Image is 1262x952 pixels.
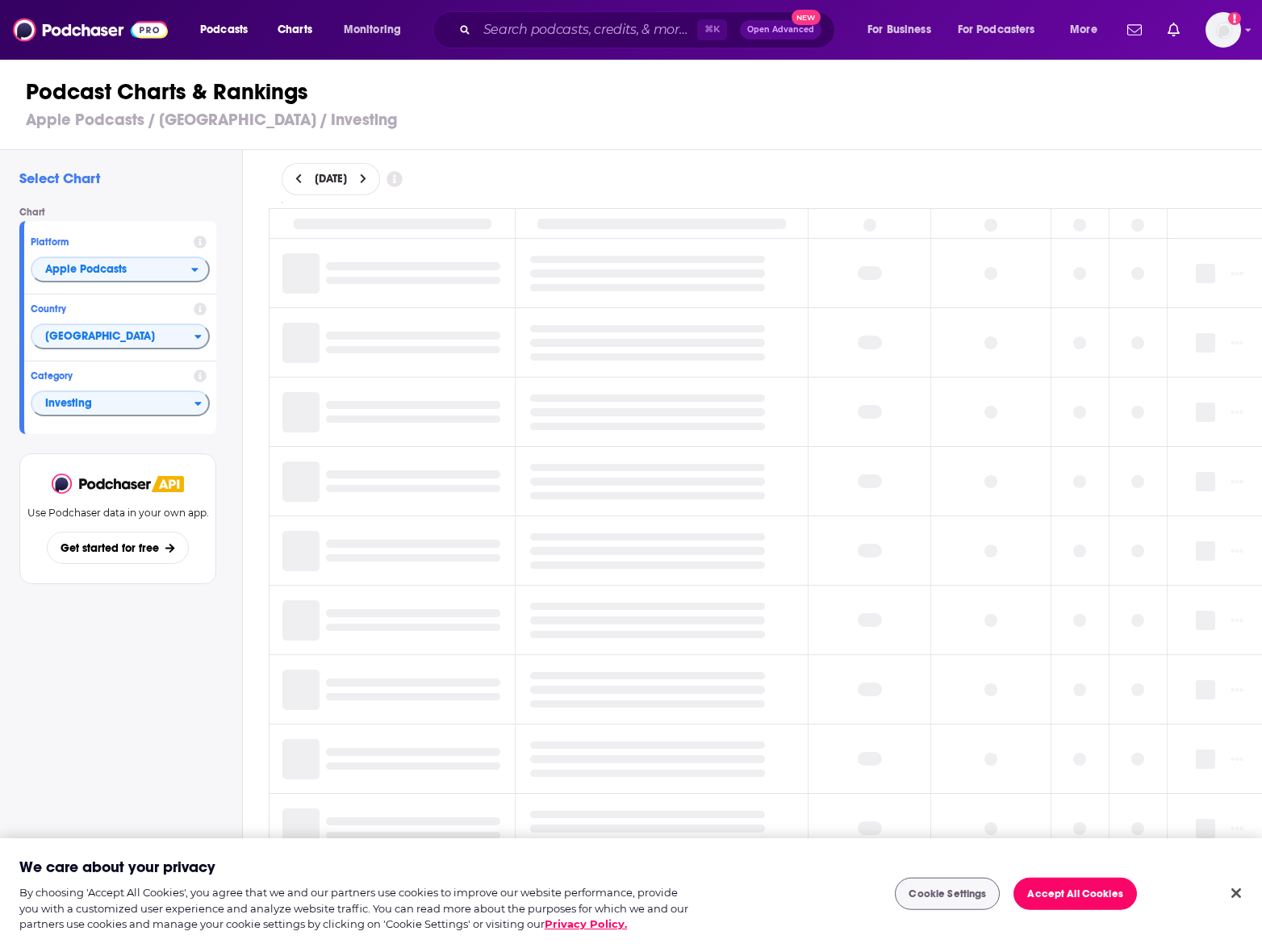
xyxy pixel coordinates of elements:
[1070,19,1097,41] span: More
[32,390,194,418] span: Investing
[1206,12,1241,48] span: Logged in as mschneider
[32,324,194,351] span: [GEOGRAPHIC_DATA]
[52,474,152,494] img: Podchaser - Follow, Share and Rate Podcasts
[958,19,1035,41] span: For Podcasters
[31,370,187,382] h4: Category
[947,17,1059,43] button: open menu
[895,878,1000,910] button: Cookie Settings
[1218,875,1254,911] button: Close
[31,257,210,282] h2: Platforms
[332,17,422,43] button: open menu
[267,17,322,43] a: Charts
[19,858,215,878] h2: We care about your privacy
[19,169,229,187] h2: Select Chart
[27,507,209,519] p: Use Podchaser data in your own app.
[31,390,210,416] button: Categories
[152,476,184,492] img: Podchaser API banner
[1013,878,1136,910] button: Accept All Cookies
[344,19,401,41] span: Monitoring
[189,17,269,43] button: open menu
[19,885,694,933] div: By choosing 'Accept All Cookies', you agree that we and our partners use cookies to improve our w...
[31,257,210,282] button: open menu
[867,19,931,41] span: For Business
[448,11,850,48] div: Search podcasts, credits, & more...
[1206,12,1241,48] button: Show profile menu
[477,17,697,43] input: Search podcasts, credits, & more...
[856,17,951,43] button: open menu
[26,110,1250,130] h3: Apple Podcasts / [GEOGRAPHIC_DATA] / Investing
[278,19,312,41] span: Charts
[315,173,347,185] span: [DATE]
[47,532,188,564] button: Get started for free
[697,19,727,40] span: ⌘ K
[1121,16,1148,44] a: Show notifications dropdown
[31,236,187,248] h4: Platform
[19,207,229,218] h4: Chart
[200,19,248,41] span: Podcasts
[1206,12,1241,48] img: User Profile
[1059,17,1118,43] button: open menu
[545,917,627,930] a: More information about your privacy, opens in a new tab
[792,10,821,25] span: New
[31,324,210,349] button: Countries
[61,541,159,555] span: Get started for free
[31,303,187,315] h4: Country
[1228,12,1241,25] svg: Add a profile image
[45,264,127,275] span: Apple Podcasts
[740,20,821,40] button: Open AdvancedNew
[1161,16,1186,44] a: Show notifications dropdown
[13,15,168,45] img: Podchaser - Follow, Share and Rate Podcasts
[26,77,1250,106] h1: Podcast Charts & Rankings
[747,26,814,34] span: Open Advanced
